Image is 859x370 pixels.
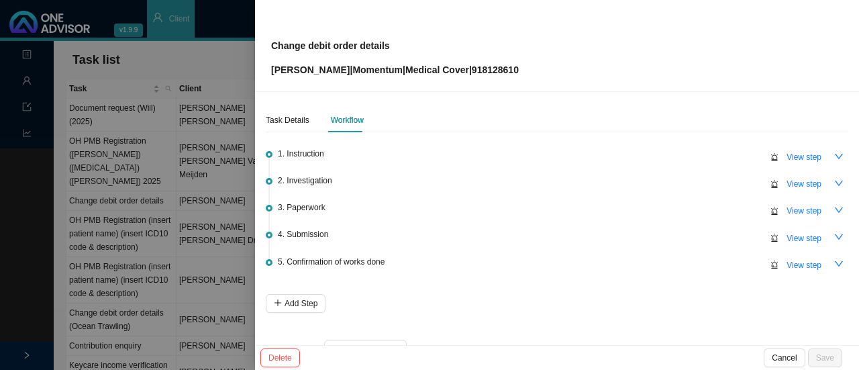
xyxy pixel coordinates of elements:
span: alert [770,234,778,242]
span: alert [770,207,778,215]
label: Follow up date [266,340,324,359]
span: alert [770,153,778,161]
button: Delete [260,349,300,367]
span: 2. Investigation [278,174,332,187]
span: Cancel [772,351,797,365]
span: Momentum [352,64,403,75]
span: Delete [268,351,292,365]
span: View step [787,177,821,191]
span: View step [787,259,821,272]
span: Add Step [285,297,317,310]
span: alert [770,180,778,188]
span: Medical Cover [405,64,469,75]
span: View step [787,232,821,245]
span: down [834,179,844,188]
span: plus [274,299,282,307]
button: View step [778,148,829,167]
span: down [834,232,844,242]
span: 3. Paperwork [278,201,325,214]
button: View step [778,175,829,193]
span: 5. Confirmation of works done [278,255,385,269]
span: down [834,205,844,215]
button: Save [808,349,842,367]
button: View step [778,201,829,220]
button: Cancel [764,349,805,367]
div: Task Details [266,113,309,127]
button: View step [778,256,829,275]
button: Add Step [266,294,325,313]
p: [PERSON_NAME] | | | 918128610 [271,62,519,77]
span: View step [787,204,821,218]
button: View step [778,229,829,248]
div: Workflow [331,113,364,127]
span: 1. Instruction [278,147,324,160]
span: 4. Submission [278,228,328,241]
p: Change debit order details [271,38,519,53]
span: down [834,152,844,161]
span: View step [787,150,821,164]
input: Select date [330,342,392,356]
span: down [834,259,844,269]
span: alert [770,261,778,269]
